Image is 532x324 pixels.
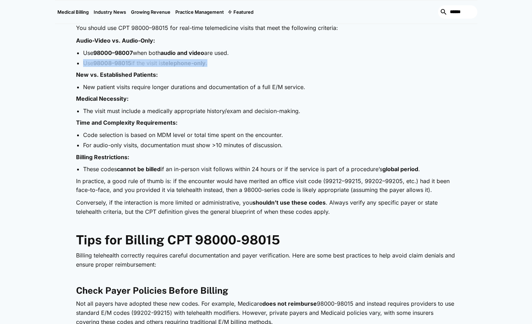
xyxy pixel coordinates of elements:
a: Industry News [91,0,129,24]
strong: 98000–98007 [93,49,133,56]
p: Billing telehealth correctly requires careful documentation and payer verification. Here are some... [76,251,456,269]
li: New patient visits require longer durations and documentation of a full E/M service. [83,83,456,91]
strong: cannot be billed [117,166,161,173]
a: Growing Revenue [129,0,173,24]
strong: Check Payer Policies Before Billing [76,285,228,296]
div: Featured [226,0,256,24]
strong: 98008–98015 [93,60,131,67]
li: The visit must include a medically appropriate history/exam and decision-making. [83,107,456,115]
li: These codes if an in-person visit follows within 24 hours or if the service is part of a procedur... [83,165,456,173]
strong: Tips for Billing CPT 98000-98015 [76,232,280,247]
p: Conversely, if the interaction is more limited or administrative, you . Always verify any specifi... [76,198,456,216]
a: Practice Management [173,0,226,24]
a: Medical Billing [55,0,91,24]
li: Use if the visit is . [83,59,456,67]
strong: New vs. Established Patients: [76,71,158,78]
strong: telephone-only [163,60,206,67]
p: ‍ [76,273,456,282]
p: ‍ [76,220,456,229]
strong: Medical Necessity: [76,95,129,102]
strong: Audio-Video vs. Audio-Only: [76,37,155,44]
strong: shouldn’t use these codes [252,199,326,206]
strong: Billing Restrictions: [76,154,129,161]
li: Code selection is based on MDM level or total time spent on the encounter. [83,131,456,139]
p: In practice, a good rule of thumb is: if the encounter would have merited an office visit code (9... [76,177,456,195]
li: For audio-only visits, documentation must show >10 minutes of discussion. [83,141,456,149]
strong: global period [382,166,418,173]
strong: Time and Complexity Requirements: [76,119,177,126]
strong: does not reimburse [262,300,317,307]
div: Featured [233,9,254,15]
strong: audio and video [161,49,204,56]
p: You should use CPT 98000–98015 for real-time telemedicine visits that meet the following criteria: [76,24,456,33]
li: Use when both are used. [83,49,456,57]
